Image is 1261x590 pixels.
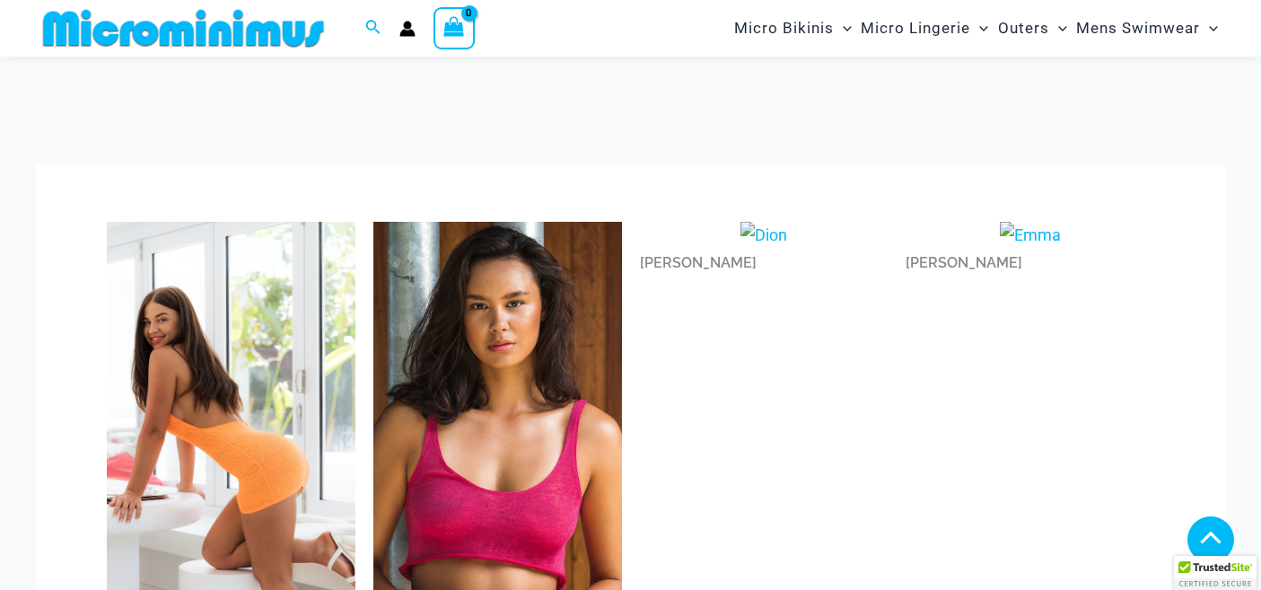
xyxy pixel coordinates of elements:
img: Dion [740,222,787,249]
nav: Site Navigation [727,3,1225,54]
span: Outers [998,5,1049,51]
img: MM SHOP LOGO FLAT [36,8,331,48]
span: Micro Lingerie [861,5,970,51]
a: Micro BikinisMenu ToggleMenu Toggle [730,5,856,51]
a: View Shopping Cart, empty [433,7,475,48]
a: OutersMenu ToggleMenu Toggle [994,5,1072,51]
span: Menu Toggle [1200,5,1218,51]
a: Account icon link [399,21,416,37]
a: Micro LingerieMenu ToggleMenu Toggle [856,5,993,51]
span: Menu Toggle [970,5,988,51]
div: TrustedSite Certified [1174,556,1257,590]
a: Emma[PERSON_NAME] [906,222,1154,279]
img: Emma [1000,222,1061,249]
div: [PERSON_NAME] [906,248,1154,278]
a: Search icon link [365,17,381,40]
span: Menu Toggle [1049,5,1067,51]
div: [PERSON_NAME] [640,248,889,278]
a: Dion[PERSON_NAME] [640,222,889,279]
span: Mens Swimwear [1076,5,1200,51]
a: Mens SwimwearMenu ToggleMenu Toggle [1072,5,1222,51]
span: Micro Bikinis [734,5,834,51]
span: Menu Toggle [834,5,852,51]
